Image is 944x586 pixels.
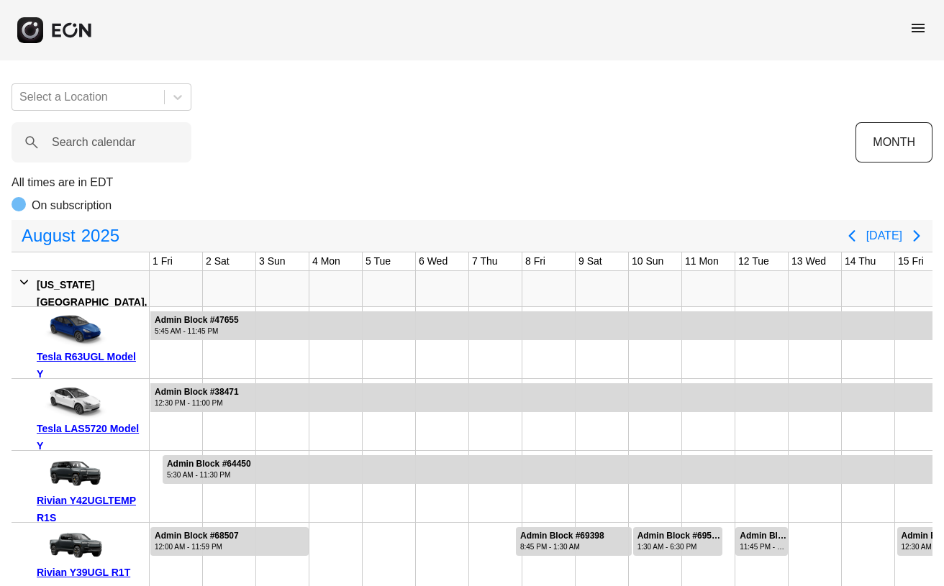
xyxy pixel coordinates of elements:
div: 11 Mon [682,252,722,270]
p: All times are in EDT [12,174,932,191]
div: Rivian Y42UGLTEMP R1S [37,492,144,526]
div: Rented for 1 days by Admin Block Current status is rental [735,523,789,556]
button: August2025 [13,221,128,250]
span: August [19,221,78,250]
span: menu [909,19,927,37]
div: Rented for 3 days by Admin Block Current status is rental [150,523,309,556]
div: 8 Fri [522,252,548,270]
p: On subscription [32,197,112,214]
img: car [37,528,109,564]
div: Admin Block #38471 [155,387,239,398]
span: 2025 [78,221,122,250]
div: 5:30 AM - 11:30 PM [167,470,251,480]
button: Previous page [838,221,866,250]
button: MONTH [855,122,932,162]
div: Rivian Y39UGL R1T [37,564,144,581]
div: 3 Sun [256,252,289,270]
div: 11:45 PM - 12:00 AM [740,541,786,552]
div: Tesla R63UGL Model Y [37,348,144,383]
div: 12:30 PM - 11:00 PM [155,398,239,408]
div: Admin Block #69702 [740,531,786,541]
div: Tesla LAS5720 Model Y [37,420,144,454]
div: 15 Fri [895,252,927,270]
div: 6 Wed [416,252,450,270]
img: car [37,384,109,420]
div: Admin Block #64450 [167,459,251,470]
div: 10 Sun [629,252,666,270]
div: Rented for 3 days by Admin Block Current status is rental [515,523,632,556]
label: Search calendar [52,134,136,151]
img: car [37,456,109,492]
button: [DATE] [866,223,902,249]
div: Admin Block #69518 [637,531,721,541]
div: 7 Thu [469,252,501,270]
div: Admin Block #69398 [520,531,604,541]
div: 8:45 PM - 1:30 AM [520,541,604,552]
button: Next page [902,221,931,250]
div: Rented for 2 days by Admin Block Current status is rental [632,523,723,556]
div: 5 Tue [363,252,394,270]
img: car [37,312,109,348]
div: 14 Thu [842,252,879,270]
div: 13 Wed [789,252,829,270]
div: 2 Sat [203,252,232,270]
div: Admin Block #68507 [155,531,239,541]
div: [US_STATE][GEOGRAPHIC_DATA], [GEOGRAPHIC_DATA] [37,276,147,328]
div: 12:00 AM - 11:59 PM [155,541,239,552]
div: 9 Sat [576,252,605,270]
div: 12 Tue [735,252,772,270]
div: 5:45 AM - 11:45 PM [155,326,239,337]
div: 1:30 AM - 6:30 PM [637,541,721,552]
div: 1 Fri [150,252,176,270]
div: Admin Block #47655 [155,315,239,326]
div: 4 Mon [309,252,343,270]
